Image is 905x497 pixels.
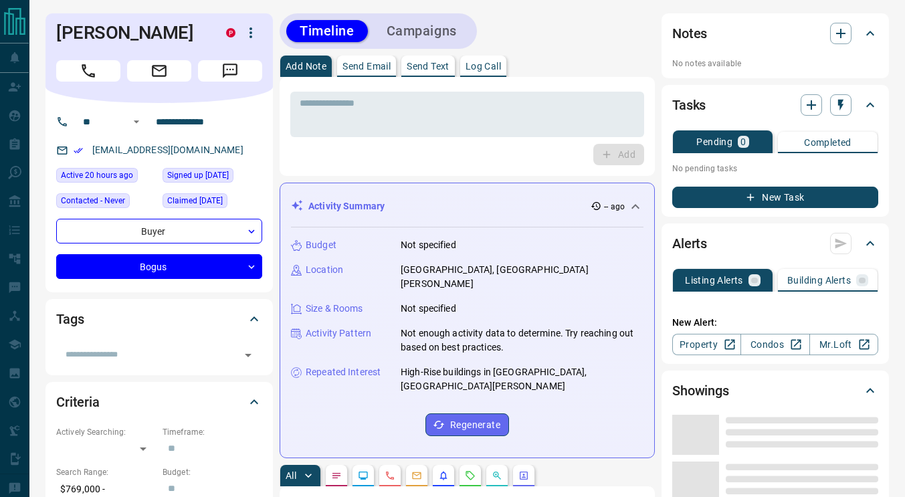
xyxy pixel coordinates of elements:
[438,470,449,481] svg: Listing Alerts
[672,316,878,330] p: New Alert:
[226,28,235,37] div: property.ca
[239,346,258,365] button: Open
[56,308,84,330] h2: Tags
[804,138,851,147] p: Completed
[306,238,336,252] p: Budget
[740,137,746,146] p: 0
[286,471,296,480] p: All
[56,466,156,478] p: Search Range:
[306,365,381,379] p: Repeated Interest
[672,233,707,254] h2: Alerts
[74,146,83,155] svg: Email Verified
[56,219,262,243] div: Buyer
[672,159,878,179] p: No pending tasks
[696,137,732,146] p: Pending
[672,94,706,116] h2: Tasks
[411,470,422,481] svg: Emails
[291,194,643,219] div: Activity Summary-- ago
[163,466,262,478] p: Budget:
[128,114,144,130] button: Open
[92,144,243,155] a: [EMAIL_ADDRESS][DOMAIN_NAME]
[672,89,878,121] div: Tasks
[198,60,262,82] span: Message
[306,326,371,340] p: Activity Pattern
[401,263,643,291] p: [GEOGRAPHIC_DATA], [GEOGRAPHIC_DATA][PERSON_NAME]
[401,326,643,355] p: Not enough activity data to determine. Try reaching out based on best practices.
[306,302,363,316] p: Size & Rooms
[425,413,509,436] button: Regenerate
[61,194,125,207] span: Contacted - Never
[167,194,223,207] span: Claimed [DATE]
[167,169,229,182] span: Signed up [DATE]
[308,199,385,213] p: Activity Summary
[127,60,191,82] span: Email
[385,470,395,481] svg: Calls
[672,187,878,208] button: New Task
[342,62,391,71] p: Send Email
[492,470,502,481] svg: Opportunities
[401,238,456,252] p: Not specified
[740,334,809,355] a: Condos
[286,62,326,71] p: Add Note
[56,426,156,438] p: Actively Searching:
[56,303,262,335] div: Tags
[163,426,262,438] p: Timeframe:
[163,168,262,187] div: Wed Nov 11 2020
[401,302,456,316] p: Not specified
[163,193,262,212] div: Mon Nov 16 2020
[604,201,625,213] p: -- ago
[518,470,529,481] svg: Agent Actions
[373,20,470,42] button: Campaigns
[809,334,878,355] a: Mr.Loft
[787,276,851,285] p: Building Alerts
[401,365,643,393] p: High-Rise buildings in [GEOGRAPHIC_DATA], [GEOGRAPHIC_DATA][PERSON_NAME]
[672,334,741,355] a: Property
[465,470,476,481] svg: Requests
[56,22,206,43] h1: [PERSON_NAME]
[672,58,878,70] p: No notes available
[672,380,729,401] h2: Showings
[672,375,878,407] div: Showings
[306,263,343,277] p: Location
[56,386,262,418] div: Criteria
[672,23,707,44] h2: Notes
[56,60,120,82] span: Call
[56,254,262,279] div: Bogus
[672,227,878,260] div: Alerts
[56,391,100,413] h2: Criteria
[407,62,449,71] p: Send Text
[685,276,743,285] p: Listing Alerts
[672,17,878,49] div: Notes
[56,168,156,187] div: Wed Aug 13 2025
[358,470,369,481] svg: Lead Browsing Activity
[331,470,342,481] svg: Notes
[61,169,133,182] span: Active 20 hours ago
[466,62,501,71] p: Log Call
[286,20,368,42] button: Timeline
